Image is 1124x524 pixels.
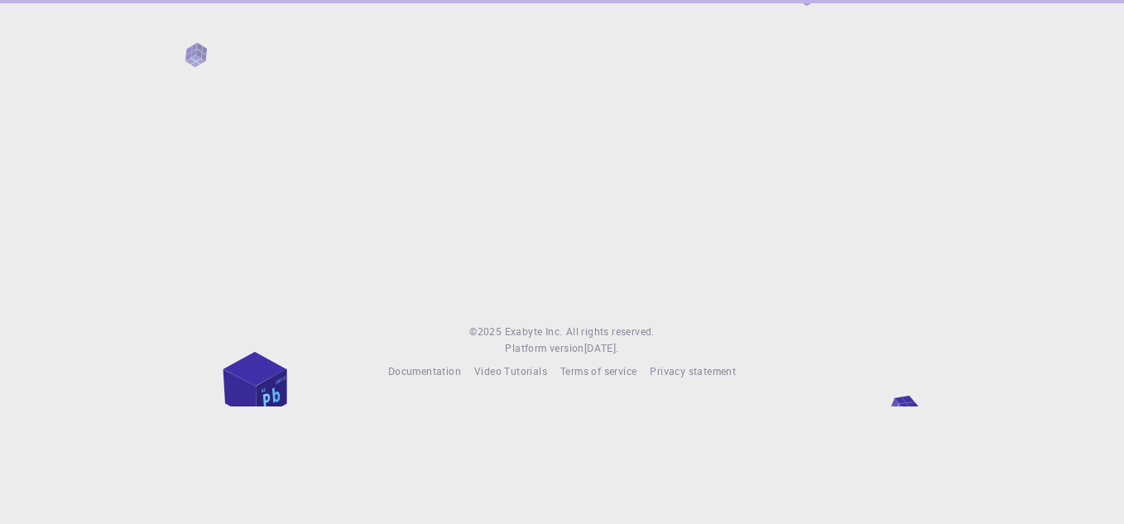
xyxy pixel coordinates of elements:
[505,340,584,357] span: Platform version
[650,364,736,377] span: Privacy statement
[584,340,619,357] a: [DATE].
[474,363,547,380] a: Video Tutorials
[469,324,504,340] span: © 2025
[560,363,636,380] a: Terms of service
[560,364,636,377] span: Terms of service
[584,341,619,354] span: [DATE] .
[388,364,461,377] span: Documentation
[505,324,563,338] span: Exabyte Inc.
[566,324,655,340] span: All rights reserved.
[474,364,547,377] span: Video Tutorials
[650,363,736,380] a: Privacy statement
[388,363,461,380] a: Documentation
[505,324,563,340] a: Exabyte Inc.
